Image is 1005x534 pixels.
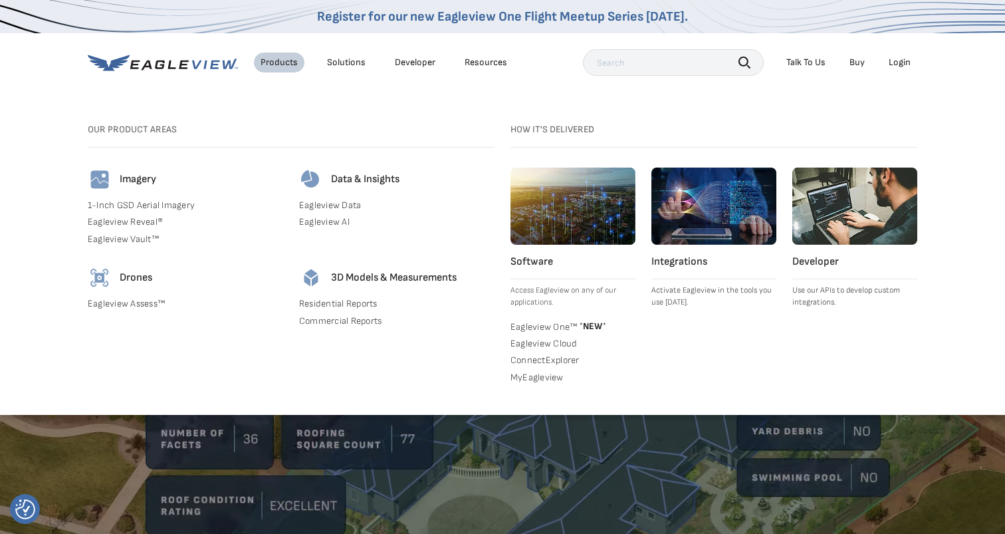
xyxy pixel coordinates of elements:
input: Search [583,49,764,76]
a: Register for our new Eagleview One Flight Meetup Series [DATE]. [317,9,688,25]
div: Products [261,57,298,68]
h4: Data & Insights [331,173,399,186]
p: Activate Eagleview in the tools you use [DATE]. [651,285,776,309]
div: Solutions [327,57,366,68]
a: Eagleview Data [299,200,495,211]
a: MyEagleview [510,372,635,384]
img: drones-icon.svg [88,266,112,290]
h3: How it's Delivered [510,124,917,136]
a: 1-Inch GSD Aerial Imagery [88,200,283,211]
div: Login [889,57,911,68]
a: Eagleview Cloud [510,338,635,350]
a: Developer [395,57,435,68]
span: NEW [577,321,606,332]
a: Eagleview Vault™ [88,233,283,245]
h4: Imagery [120,173,156,186]
img: Revisit consent button [15,499,35,519]
h4: 3D Models & Measurements [331,271,457,285]
p: Access Eagleview on any of our applications. [510,285,635,309]
button: Consent Preferences [15,499,35,519]
a: Eagleview AI [299,216,495,228]
img: integrations.webp [651,168,776,245]
img: imagery-icon.svg [88,168,112,192]
img: data-icon.svg [299,168,323,192]
h4: Drones [120,271,152,285]
h4: Software [510,255,635,269]
h4: Integrations [651,255,776,269]
a: Eagleview Reveal® [88,216,283,228]
div: Resources [465,57,507,68]
h4: Developer [792,255,917,269]
a: Eagleview Assess™ [88,298,283,310]
img: developer.webp [792,168,917,245]
img: 3d-models-icon.svg [299,266,323,290]
a: Buy [849,57,865,68]
img: software.webp [510,168,635,245]
div: Talk To Us [786,57,826,68]
a: Residential Reports [299,298,495,310]
a: Integrations Activate Eagleview in the tools you use [DATE]. [651,168,776,309]
a: Developer Use our APIs to develop custom integrations. [792,168,917,309]
h3: Our Product Areas [88,124,495,136]
a: Eagleview One™ *NEW* [510,319,635,333]
p: Use our APIs to develop custom integrations. [792,285,917,309]
a: ConnectExplorer [510,354,635,366]
a: Commercial Reports [299,315,495,327]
